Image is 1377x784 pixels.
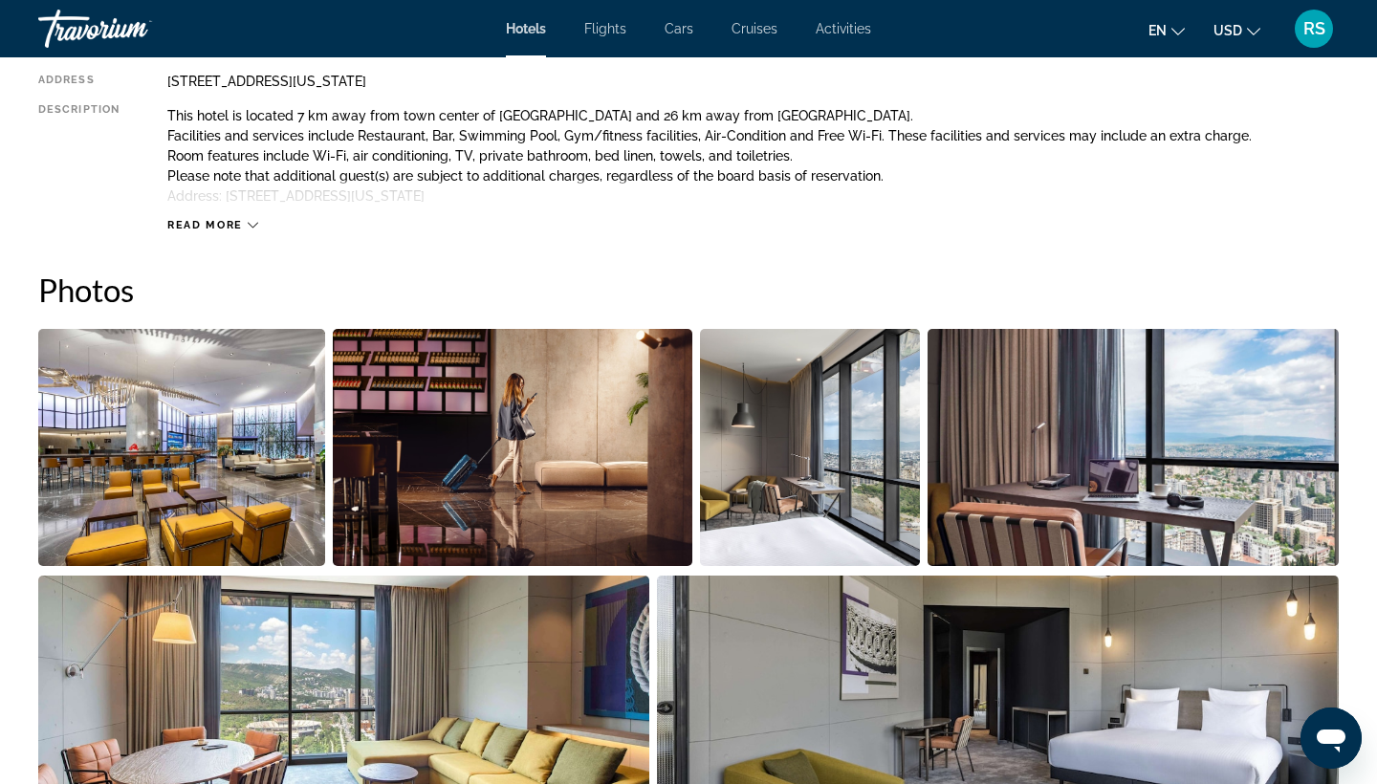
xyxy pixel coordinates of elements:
p: This hotel is located 7 km away from town center of [GEOGRAPHIC_DATA] and 26 km away from [GEOGRA... [167,108,1339,123]
p: Please note that additional guest(s) are subject to additional charges, regardless of the board b... [167,168,1339,184]
div: [STREET_ADDRESS][US_STATE] [167,74,1339,89]
button: Read more [167,218,258,232]
span: USD [1213,23,1242,38]
button: Open full-screen image slider [333,328,691,567]
p: Facilities and services include Restaurant, Bar, Swimming Pool, Gym/fitness facilities, Air-Condi... [167,128,1339,143]
div: Address [38,74,120,89]
button: Open full-screen image slider [38,328,325,567]
a: Cruises [732,21,777,36]
a: Hotels [506,21,546,36]
button: Change currency [1213,16,1260,44]
button: Open full-screen image slider [700,328,920,567]
a: Travorium [38,4,229,54]
a: Activities [816,21,871,36]
span: en [1148,23,1167,38]
iframe: Кнопка запуска окна обмена сообщениями [1300,708,1362,769]
h2: Photos [38,271,1339,309]
div: Description [38,103,120,208]
a: Flights [584,21,626,36]
button: Change language [1148,16,1185,44]
button: User Menu [1289,9,1339,49]
p: Room features include Wi-Fi, air conditioning, TV, private bathroom, bed linen, towels, and toile... [167,148,1339,163]
a: Cars [665,21,693,36]
span: Read more [167,219,243,231]
button: Open full-screen image slider [928,328,1339,567]
span: RS [1303,19,1325,38]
